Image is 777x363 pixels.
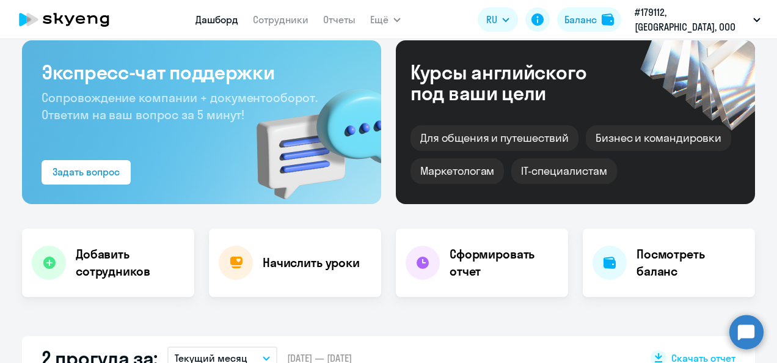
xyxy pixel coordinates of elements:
[602,13,614,26] img: balance
[511,158,616,184] div: IT-специалистам
[410,158,504,184] div: Маркетологам
[478,7,518,32] button: RU
[323,13,356,26] a: Отчеты
[42,160,131,185] button: Задать вопрос
[586,125,731,151] div: Бизнес и командировки
[253,13,308,26] a: Сотрудники
[564,12,597,27] div: Баланс
[486,12,497,27] span: RU
[635,5,748,34] p: #179112, [GEOGRAPHIC_DATA], ООО
[450,246,558,280] h4: Сформировать отчет
[629,5,767,34] button: #179112, [GEOGRAPHIC_DATA], ООО
[53,164,120,179] div: Задать вопрос
[370,7,401,32] button: Ещё
[195,13,238,26] a: Дашборд
[263,254,360,271] h4: Начислить уроки
[42,60,362,84] h3: Экспресс-чат поддержки
[76,246,184,280] h4: Добавить сотрудников
[410,62,619,103] div: Курсы английского под ваши цели
[557,7,621,32] button: Балансbalance
[370,12,388,27] span: Ещё
[42,90,318,122] span: Сопровождение компании + документооборот. Ответим на ваш вопрос за 5 минут!
[239,67,381,204] img: bg-img
[637,246,745,280] h4: Посмотреть баланс
[410,125,578,151] div: Для общения и путешествий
